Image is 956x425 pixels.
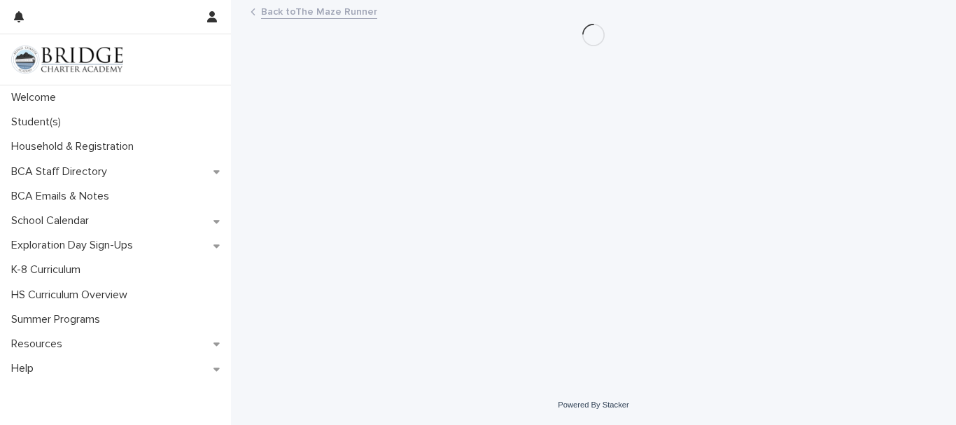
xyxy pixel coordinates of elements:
[261,3,377,19] a: Back toThe Maze Runner
[6,337,73,351] p: Resources
[6,239,144,252] p: Exploration Day Sign-Ups
[11,46,123,74] img: V1C1m3IdTEidaUdm9Hs0
[6,165,118,179] p: BCA Staff Directory
[6,263,92,277] p: K-8 Curriculum
[558,400,628,409] a: Powered By Stacker
[6,116,72,129] p: Student(s)
[6,362,45,375] p: Help
[6,214,100,228] p: School Calendar
[6,140,145,153] p: Household & Registration
[6,190,120,203] p: BCA Emails & Notes
[6,91,67,104] p: Welcome
[6,288,139,302] p: HS Curriculum Overview
[6,313,111,326] p: Summer Programs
